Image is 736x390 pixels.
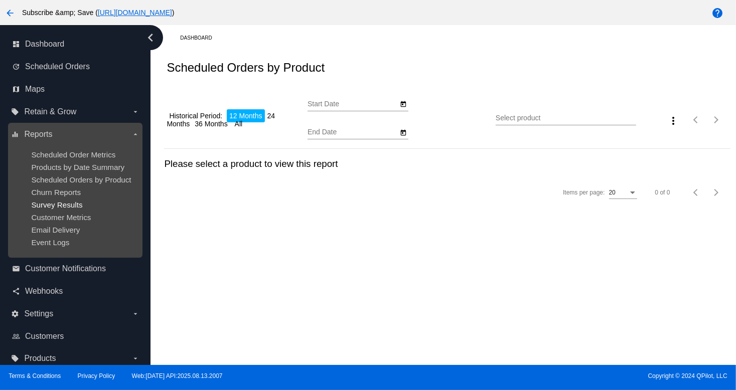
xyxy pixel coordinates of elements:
i: people_outline [12,332,20,340]
button: Open calendar [398,127,408,137]
span: Maps [25,85,45,94]
a: Churn Reports [31,188,81,197]
li: Historical Period: [167,109,225,122]
li: 12 Months [227,109,264,122]
span: Subscribe &amp; Save ( ) [22,9,174,17]
span: Retain & Grow [24,107,76,116]
span: Reports [24,130,52,139]
mat-icon: arrow_back [4,7,16,19]
a: Event Logs [31,238,69,247]
a: Privacy Policy [78,372,115,379]
a: Scheduled Orders by Product [31,175,131,184]
input: Start Date [308,100,398,108]
span: Copyright © 2024 QPilot, LLC [377,372,727,379]
a: map Maps [12,81,139,97]
div: 0 of 0 [655,189,670,196]
span: 20 [609,189,616,196]
a: Dashboard [180,30,221,46]
a: Products by Date Summary [31,163,124,171]
i: chevron_left [142,30,159,46]
h2: Scheduled Orders by Product [167,61,325,75]
div: Items per page: [563,189,605,196]
a: email Customer Notifications [12,261,139,277]
span: Customers [25,332,64,341]
i: local_offer [11,354,19,362]
a: Terms & Conditions [9,372,61,379]
i: equalizer [11,130,19,138]
i: arrow_drop_down [131,108,139,116]
input: Select product [496,114,637,122]
mat-icon: help [711,7,723,19]
i: map [12,85,20,93]
i: settings [11,310,19,318]
a: people_outline Customers [12,328,139,344]
i: dashboard [12,40,20,48]
button: Next page [706,182,726,203]
a: Web:[DATE] API:2025.08.13.2007 [132,372,223,379]
a: Scheduled Order Metrics [31,150,115,159]
h3: Please select a product to view this report [164,158,730,169]
li: 36 Months [192,117,230,130]
a: share Webhooks [12,283,139,299]
input: End Date [308,128,398,136]
span: Dashboard [25,40,64,49]
span: Settings [24,309,53,318]
li: 24 Months [167,109,275,130]
i: arrow_drop_down [131,310,139,318]
a: update Scheduled Orders [12,59,139,75]
button: Next page [706,110,726,130]
i: local_offer [11,108,19,116]
i: share [12,287,20,295]
li: All [232,117,245,130]
a: Survey Results [31,201,82,209]
span: Webhooks [25,287,63,296]
a: Email Delivery [31,226,80,234]
button: Previous page [686,110,706,130]
i: update [12,63,20,71]
i: arrow_drop_down [131,130,139,138]
a: [URL][DOMAIN_NAME] [98,9,172,17]
mat-select: Items per page: [609,189,637,197]
button: Open calendar [398,98,408,109]
i: arrow_drop_down [131,354,139,362]
span: Products [24,354,56,363]
span: Customer Notifications [25,264,106,273]
span: Scheduled Orders [25,62,90,71]
a: Customer Metrics [31,213,91,222]
mat-icon: more_vert [667,115,679,127]
i: email [12,265,20,273]
button: Previous page [686,182,706,203]
a: dashboard Dashboard [12,36,139,52]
